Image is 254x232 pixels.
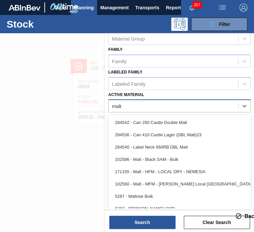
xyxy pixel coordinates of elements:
h1: Stock [7,20,86,28]
div: 171155 - Malt - HFM - LOCAL DRY - NEMESIA [108,166,251,178]
label: Active Material [108,92,144,97]
img: userActions [218,4,226,12]
div: 284540 - Label Neck 660RB DBL Malt [108,141,251,153]
div: Family [112,58,127,64]
div: 5287 - Maltose Bulk [108,190,251,202]
div: 284536 - Can 410 Castle Lager (DBL Malt)23 [108,129,251,141]
span: Filter [219,22,230,27]
img: TNhmsLtSVTkK8tSr43FrP2fwEKptu5GPRR3wAAAABJRU5ErkJggg== [9,5,40,11]
div: 5287 - [PERSON_NAME] (23T) [108,202,251,215]
label: Labeled Family [108,70,142,74]
label: Family [108,47,123,52]
span: Transports [135,4,159,12]
span: 267 [192,1,202,9]
img: Logout [239,4,247,12]
div: 102560 - Malt - MFM - [PERSON_NAME] Local [GEOGRAPHIC_DATA] [108,178,251,190]
div: Material Group [112,36,145,41]
span: Planning [74,4,94,12]
div: Labeled Family [112,81,146,86]
div: 102586 - Malt - Black SAM - Bulk [108,153,251,166]
span: Tasks [53,4,68,12]
span: Management [100,4,129,12]
span: Reports [166,4,183,12]
div: Programming: no user selected [171,18,188,31]
div: 284542 - Can 250 Castle Double Malt [108,116,251,129]
button: Notifications [181,3,202,12]
button: Filter [191,18,247,31]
